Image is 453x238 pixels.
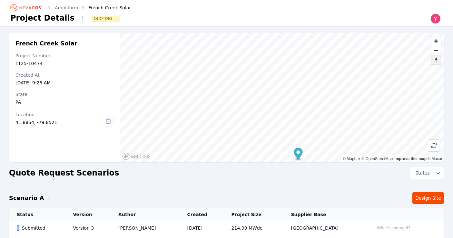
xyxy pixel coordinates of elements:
button: What's changed? [374,224,413,232]
div: State [15,91,114,98]
div: Map marker [294,148,302,161]
a: Design Site [412,192,444,204]
th: Author [111,208,179,221]
div: [DATE] 9:26 AM [15,80,114,86]
div: Project Number [15,52,114,59]
th: Project Size [224,208,283,221]
div: Created At [15,72,114,78]
a: Mapbox [343,157,360,161]
h2: Quote Request Scenarios [9,168,119,178]
a: Improve this map [395,157,427,161]
div: Submitted [17,225,62,231]
td: [PERSON_NAME] [111,221,179,235]
div: 41.8854, -79.8521 [15,119,103,126]
div: Location [15,111,103,118]
td: [DATE] [180,221,224,235]
button: Quoting [93,16,120,21]
th: Created [180,208,224,221]
td: [GEOGRAPHIC_DATA] [283,221,367,235]
th: Status [9,208,65,221]
span: Status [413,170,430,176]
th: Supplier Base [283,208,367,221]
button: Status [410,167,444,179]
div: PA [15,99,114,105]
nav: Breadcrumb [10,3,131,13]
div: TT25-10474 [15,60,114,67]
canvas: Map [120,33,444,162]
td: Version 3 [65,221,111,235]
h2: Scenario A [9,194,44,203]
tr: SubmittedVersion 3[PERSON_NAME][DATE]214.09 MWdc[GEOGRAPHIC_DATA]What's changed? [9,221,444,235]
h1: Project Details [10,13,74,23]
button: Reset bearing to north [431,55,441,64]
th: Version [65,208,111,221]
button: Zoom in [431,36,441,46]
a: Ampliform [55,5,78,11]
h2: French Creek Solar [15,40,114,47]
a: Mapbox homepage [122,153,151,160]
td: 214.09 MWdc [224,221,283,235]
div: French Creek Solar [80,5,131,11]
button: Zoom out [431,46,441,55]
a: OpenStreetMap [362,157,393,161]
a: Maxar [428,157,442,161]
img: Yoni Bennett [430,14,441,24]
